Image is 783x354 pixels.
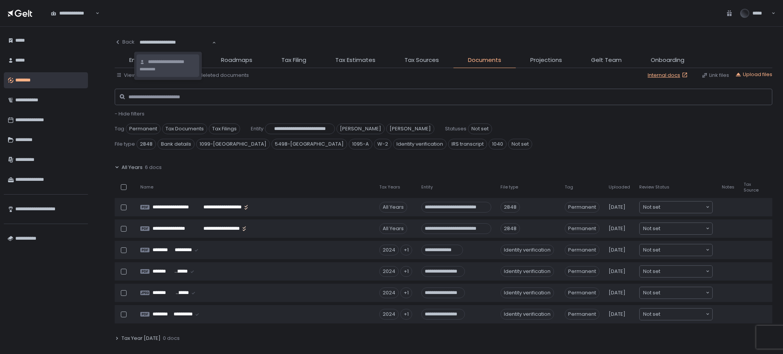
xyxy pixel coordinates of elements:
[609,204,625,211] span: [DATE]
[158,139,195,149] span: Bank details
[136,139,156,149] span: 2848
[393,139,447,149] span: Identity verification
[500,223,520,234] div: 2848
[122,164,143,171] span: All Years
[500,245,554,255] div: Identity verification
[335,56,375,65] span: Tax Estimates
[379,223,407,234] div: All Years
[565,245,599,255] span: Permanent
[643,246,660,254] span: Not set
[379,309,399,320] div: 2024
[744,182,759,193] span: Tax Source
[115,39,135,45] div: Back
[162,123,207,134] span: Tax Documents
[565,309,599,320] span: Permanent
[565,287,599,298] span: Permanent
[565,184,573,190] span: Tag
[126,123,161,134] span: Permanent
[643,268,660,275] span: Not set
[445,125,466,132] span: Statuses
[468,123,492,134] span: Not set
[702,72,729,79] button: Link files
[639,184,669,190] span: Review Status
[565,202,599,213] span: Permanent
[565,266,599,277] span: Permanent
[349,139,372,149] span: 1095-A
[648,72,689,79] a: Internal docs
[500,266,554,277] div: Identity verification
[660,310,705,318] input: Search for option
[400,266,412,277] div: +1
[489,139,507,149] span: 1040
[500,287,554,298] div: Identity verification
[379,245,399,255] div: 2024
[609,247,625,253] span: [DATE]
[609,184,630,190] span: Uploaded
[374,139,391,149] span: W-2
[271,139,347,149] span: 5498-[GEOGRAPHIC_DATA]
[379,287,399,298] div: 2024
[468,56,501,65] span: Documents
[196,139,270,149] span: 1099-[GEOGRAPHIC_DATA]
[379,184,400,190] span: Tax Years
[115,110,145,117] button: - Hide filters
[643,289,660,297] span: Not set
[640,244,712,256] div: Search for option
[209,123,240,134] span: Tax Filings
[135,34,216,50] div: Search for option
[640,223,712,234] div: Search for option
[400,287,412,298] div: +1
[163,335,180,342] span: 0 docs
[400,309,412,320] div: +1
[221,56,252,65] span: Roadmaps
[660,203,705,211] input: Search for option
[145,164,162,171] span: 6 docs
[379,266,399,277] div: 2024
[660,268,705,275] input: Search for option
[140,184,153,190] span: Name
[660,246,705,254] input: Search for option
[115,110,145,117] span: - Hide filters
[281,56,306,65] span: Tax Filing
[609,289,625,296] span: [DATE]
[643,203,660,211] span: Not set
[640,287,712,299] div: Search for option
[565,223,599,234] span: Permanent
[640,266,712,277] div: Search for option
[404,56,439,65] span: Tax Sources
[94,10,95,17] input: Search for option
[379,202,407,213] div: All Years
[640,309,712,320] div: Search for option
[421,184,433,190] span: Entity
[643,225,660,232] span: Not set
[660,225,705,232] input: Search for option
[115,141,135,148] span: File type
[722,184,734,190] span: Notes
[530,56,562,65] span: Projections
[115,34,135,50] button: Back
[500,309,554,320] div: Identity verification
[651,56,684,65] span: Onboarding
[129,56,145,65] span: Entity
[591,56,622,65] span: Gelt Team
[336,123,385,134] span: [PERSON_NAME]
[640,201,712,213] div: Search for option
[122,335,161,342] span: Tax Year [DATE]
[500,202,520,213] div: 2848
[500,184,518,190] span: File type
[643,310,660,318] span: Not set
[140,39,211,46] input: Search for option
[251,125,263,132] span: Entity
[609,311,625,318] span: [DATE]
[116,72,169,79] button: View by: Tax years
[400,245,412,255] div: +1
[609,268,625,275] span: [DATE]
[448,139,487,149] span: IRS transcript
[735,71,772,78] button: Upload files
[609,225,625,232] span: [DATE]
[46,5,99,21] div: Search for option
[115,125,124,132] span: Tag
